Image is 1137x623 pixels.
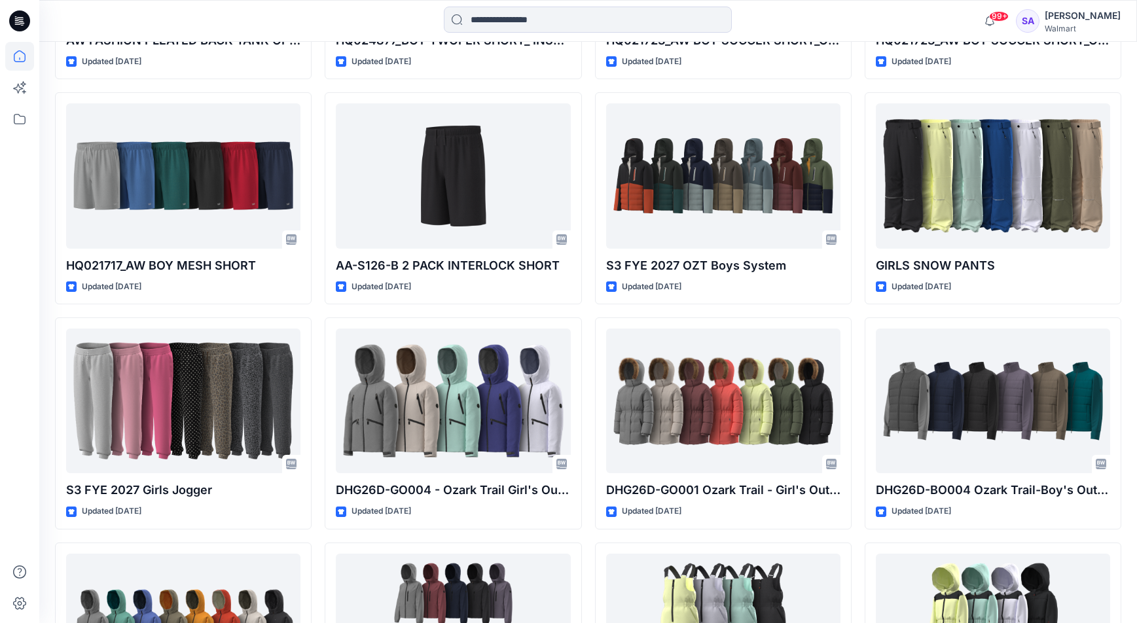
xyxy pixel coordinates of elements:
div: [PERSON_NAME] [1045,8,1121,24]
a: DHG26D-BO004 Ozark Trail-Boy's Outerwear - Hybrid Jacket Opt.1 [876,329,1110,473]
p: DHG26D-GO004 - Ozark Trail Girl's Outerwear Performance Jkt Opt.2 [336,481,570,499]
p: Updated [DATE] [352,505,411,518]
p: Updated [DATE] [892,55,951,69]
p: S3 FYE 2027 OZT Boys System [606,257,840,275]
p: S3 FYE 2027 Girls Jogger [66,481,300,499]
p: Updated [DATE] [82,55,141,69]
p: Updated [DATE] [622,280,681,294]
span: 99+ [989,11,1009,22]
p: Updated [DATE] [352,55,411,69]
a: S3 FYE 2027 Girls Jogger [66,329,300,473]
p: Updated [DATE] [82,505,141,518]
p: DHG26D-GO001 Ozark Trail - Girl's Outerwear-Parka Jkt Opt.1 [606,481,840,499]
p: Updated [DATE] [352,280,411,294]
a: GIRLS SNOW PANTS [876,103,1110,248]
p: AA-S126-B 2 PACK INTERLOCK SHORT [336,257,570,275]
p: Updated [DATE] [892,505,951,518]
p: HQ021717_AW BOY MESH SHORT [66,257,300,275]
p: Updated [DATE] [82,280,141,294]
a: DHG26D-GO004 - Ozark Trail Girl's Outerwear Performance Jkt Opt.2 [336,329,570,473]
p: DHG26D-BO004 Ozark Trail-Boy's Outerwear - Hybrid Jacket Opt.1 [876,481,1110,499]
a: AA-S126-B 2 PACK INTERLOCK SHORT [336,103,570,248]
a: DHG26D-GO001 Ozark Trail - Girl's Outerwear-Parka Jkt Opt.1 [606,329,840,473]
a: S3 FYE 2027 OZT Boys System [606,103,840,248]
div: Walmart [1045,24,1121,33]
a: HQ021717_AW BOY MESH SHORT [66,103,300,248]
p: Updated [DATE] [892,280,951,294]
p: Updated [DATE] [622,505,681,518]
p: Updated [DATE] [622,55,681,69]
p: GIRLS SNOW PANTS [876,257,1110,275]
div: SA [1016,9,1039,33]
